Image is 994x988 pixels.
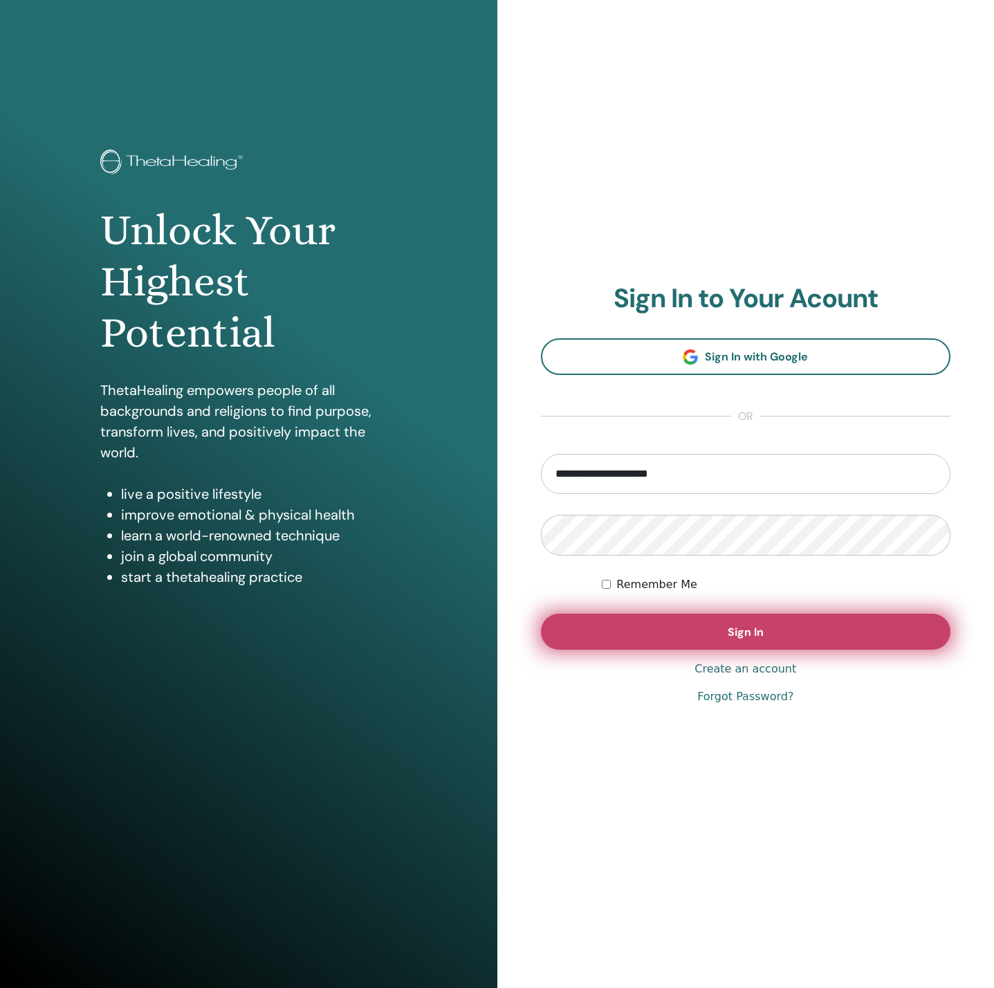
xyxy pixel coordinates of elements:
button: Sign In [541,614,951,650]
span: or [731,408,760,425]
a: Sign In with Google [541,338,951,375]
li: join a global community [121,546,397,567]
a: Create an account [694,661,796,677]
li: learn a world-renowned technique [121,525,397,546]
span: Sign In with Google [705,349,808,364]
p: ThetaHealing empowers people of all backgrounds and religions to find purpose, transform lives, a... [100,380,397,463]
h1: Unlock Your Highest Potential [100,205,397,359]
a: Forgot Password? [697,688,793,705]
li: start a thetahealing practice [121,567,397,587]
label: Remember Me [616,576,697,593]
li: improve emotional & physical health [121,504,397,525]
div: Keep me authenticated indefinitely or until I manually logout [602,576,950,593]
span: Sign In [728,625,764,639]
h2: Sign In to Your Acount [541,283,951,315]
li: live a positive lifestyle [121,484,397,504]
